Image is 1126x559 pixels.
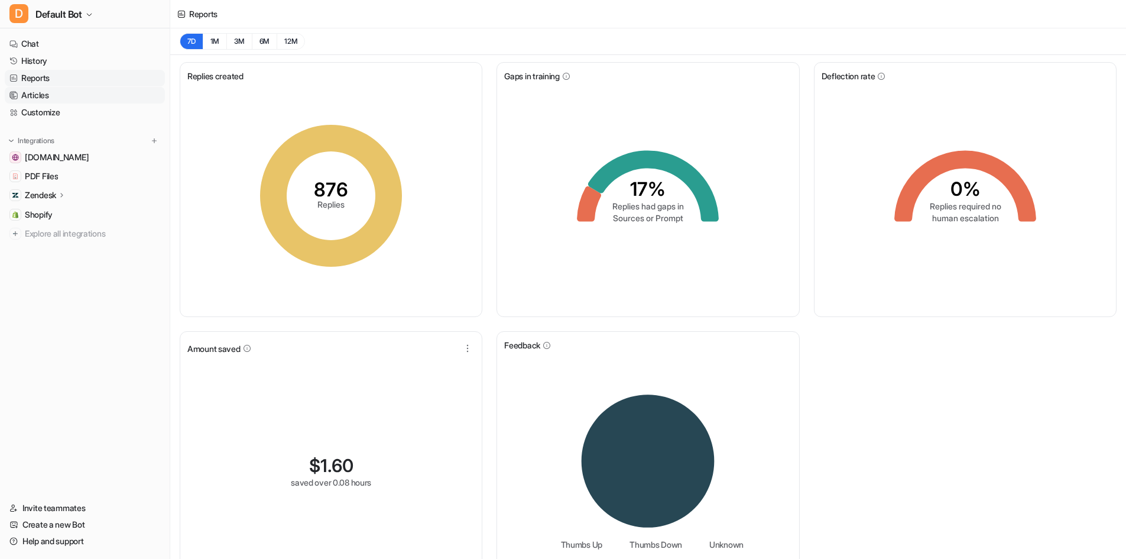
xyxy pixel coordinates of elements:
[701,538,744,551] li: Unknown
[5,500,165,516] a: Invite teammates
[277,33,305,50] button: 12M
[950,177,980,201] tspan: 0%
[553,538,602,551] li: Thumbs Up
[5,225,165,242] a: Explore all integrations
[612,201,684,211] tspan: Replies had gaps in
[5,206,165,223] a: ShopifyShopify
[5,149,165,166] a: wovenwood.co.uk[DOMAIN_NAME]
[12,211,19,218] img: Shopify
[12,192,19,199] img: Zendesk
[25,189,56,201] p: Zendesk
[5,516,165,533] a: Create a new Bot
[504,339,540,351] span: Feedback
[187,70,244,82] span: Replies created
[203,33,227,50] button: 1M
[5,53,165,69] a: History
[25,170,58,182] span: PDF Files
[5,87,165,104] a: Articles
[12,154,19,161] img: wovenwood.co.uk
[317,199,345,209] tspan: Replies
[25,209,53,221] span: Shopify
[189,8,218,20] div: Reports
[9,228,21,240] img: explore all integrations
[25,151,89,163] span: [DOMAIN_NAME]
[5,533,165,550] a: Help and support
[291,476,371,489] div: saved over 0.08 hours
[35,6,82,22] span: Default Bot
[252,33,277,50] button: 6M
[822,70,875,82] span: Deflection rate
[314,178,348,201] tspan: 876
[7,137,15,145] img: expand menu
[5,104,165,121] a: Customize
[630,177,666,201] tspan: 17%
[5,70,165,86] a: Reports
[150,137,158,145] img: menu_add.svg
[180,33,203,50] button: 7D
[621,538,682,551] li: Thumbs Down
[5,35,165,52] a: Chat
[12,173,19,180] img: PDF Files
[613,213,683,223] tspan: Sources or Prompt
[5,135,58,147] button: Integrations
[320,455,353,476] span: 1.60
[25,224,160,243] span: Explore all integrations
[9,4,28,23] span: D
[504,70,560,82] span: Gaps in training
[18,136,54,146] p: Integrations
[5,168,165,185] a: PDF FilesPDF Files
[309,455,353,476] div: $
[932,213,998,223] tspan: human escalation
[226,33,252,50] button: 3M
[929,201,1001,211] tspan: Replies required no
[187,342,241,355] span: Amount saved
